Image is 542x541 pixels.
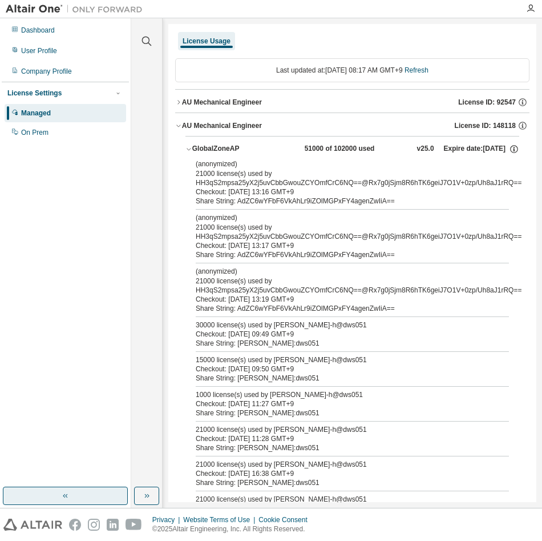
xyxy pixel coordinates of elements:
[196,425,482,434] div: 21000 license(s) used by [PERSON_NAME]-h@dws051
[196,408,482,418] div: Share String: [PERSON_NAME]:dws051
[21,109,51,118] div: Managed
[196,267,482,276] p: (anonymized)
[185,137,519,162] button: GlobalZoneAP51000 of 102000 usedv25.0Expire date:[DATE]
[183,515,258,524] div: Website Terms of Use
[107,519,119,531] img: linkedin.svg
[21,128,48,137] div: On Prem
[196,469,482,478] div: Checkout: [DATE] 16:38 GMT+9
[69,519,81,531] img: facebook.svg
[196,478,482,487] div: Share String: [PERSON_NAME]:dws051
[196,364,482,374] div: Checkout: [DATE] 09:50 GMT+9
[455,121,516,130] span: License ID: 148118
[152,515,183,524] div: Privacy
[196,339,482,348] div: Share String: [PERSON_NAME]:dws051
[196,443,482,452] div: Share String: [PERSON_NAME]:dws051
[196,241,482,250] div: Checkout: [DATE] 13:17 GMT+9
[196,159,482,187] div: 21000 license(s) used by HH3qS2mpsa25yX2j5uvCbbGwouZCYOmfCrC6NQ==@Rx7g0jSjm8R6hTK6geiJ7O1V+0zp/Uh...
[175,58,529,82] div: Last updated at: [DATE] 08:17 AM GMT+9
[192,144,295,154] div: GlobalZoneAP
[175,90,529,115] button: AU Mechanical EngineerLicense ID: 92547
[21,67,72,76] div: Company Profile
[196,495,482,504] div: 21000 license(s) used by [PERSON_NAME]-h@dws051
[405,66,428,74] a: Refresh
[196,355,482,364] div: 15000 license(s) used by [PERSON_NAME]-h@dws051
[152,524,314,534] p: © 2025 Altair Engineering, Inc. All Rights Reserved.
[196,295,482,304] div: Checkout: [DATE] 13:19 GMT+9
[7,89,62,98] div: License Settings
[196,213,482,241] div: 21000 license(s) used by HH3qS2mpsa25yX2j5uvCbbGwouZCYOmfCrC6NQ==@Rx7g0jSjm8R6hTK6geiJ7O1V+0zp/Uh...
[196,460,482,469] div: 21000 license(s) used by [PERSON_NAME]-h@dws051
[196,399,482,408] div: Checkout: [DATE] 11:27 GMT+9
[196,267,482,295] div: 21000 license(s) used by HH3qS2mpsa25yX2j5uvCbbGwouZCYOmfCrC6NQ==@Rx7g0jSjm8R6hTK6geiJ7O1V+0zp/Uh...
[196,304,482,313] div: Share String: AdZC6wYFbF6VkAhLr9iZOlMGPxFY4agenZwIiA==
[458,98,516,107] span: License ID: 92547
[182,98,262,107] div: AU Mechanical Engineer
[182,121,262,130] div: AU Mechanical Engineer
[6,3,148,15] img: Altair One
[417,144,434,154] div: v25.0
[196,390,482,399] div: 1000 license(s) used by [PERSON_NAME]-h@dws051
[305,144,407,154] div: 51000 of 102000 used
[196,187,482,197] div: Checkout: [DATE] 13:16 GMT+9
[444,144,519,154] div: Expire date: [DATE]
[183,37,230,46] div: License Usage
[196,320,482,330] div: 30000 license(s) used by [PERSON_NAME]-h@dws051
[258,515,314,524] div: Cookie Consent
[126,519,142,531] img: youtube.svg
[196,159,482,169] p: (anonymized)
[3,519,62,531] img: altair_logo.svg
[88,519,100,531] img: instagram.svg
[196,374,482,383] div: Share String: [PERSON_NAME]:dws051
[196,213,482,223] p: (anonymized)
[196,330,482,339] div: Checkout: [DATE] 09:49 GMT+9
[196,197,482,206] div: Share String: AdZC6wYFbF6VkAhLr9iZOlMGPxFY4agenZwIiA==
[175,113,529,138] button: AU Mechanical EngineerLicense ID: 148118
[21,26,55,35] div: Dashboard
[196,250,482,259] div: Share String: AdZC6wYFbF6VkAhLr9iZOlMGPxFY4agenZwIiA==
[196,434,482,443] div: Checkout: [DATE] 11:28 GMT+9
[21,46,57,55] div: User Profile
